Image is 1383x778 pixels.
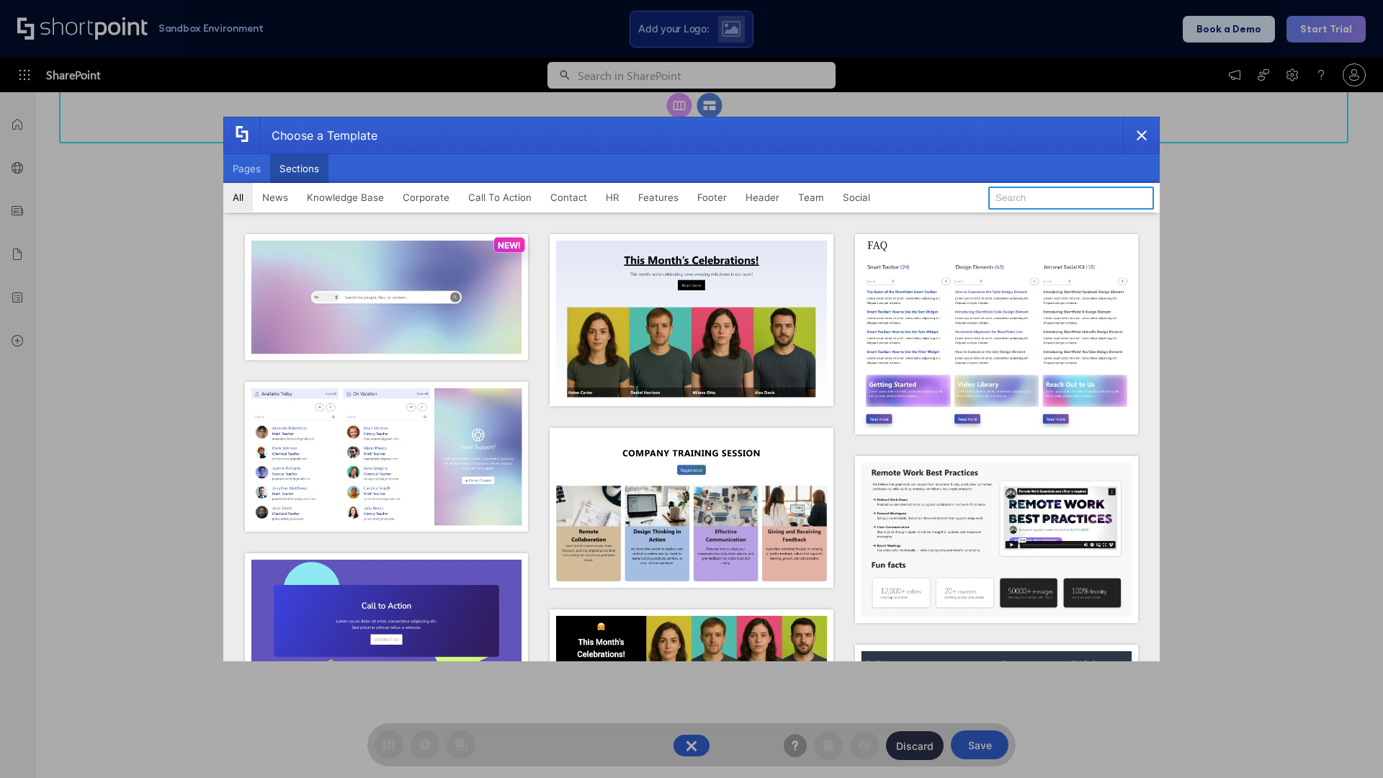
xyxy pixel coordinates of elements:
[833,183,880,212] button: Social
[393,183,459,212] button: Corporate
[223,183,253,212] button: All
[789,183,833,212] button: Team
[596,183,629,212] button: HR
[223,117,1160,661] div: template selector
[688,183,736,212] button: Footer
[988,187,1154,210] input: Search
[629,183,688,212] button: Features
[270,154,328,183] button: Sections
[223,154,270,183] button: Pages
[541,183,596,212] button: Contact
[736,183,789,212] button: Header
[459,183,541,212] button: Call To Action
[1311,709,1383,778] iframe: Chat Widget
[498,240,521,251] p: NEW!
[297,183,393,212] button: Knowledge Base
[253,183,297,212] button: News
[260,117,377,153] div: Choose a Template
